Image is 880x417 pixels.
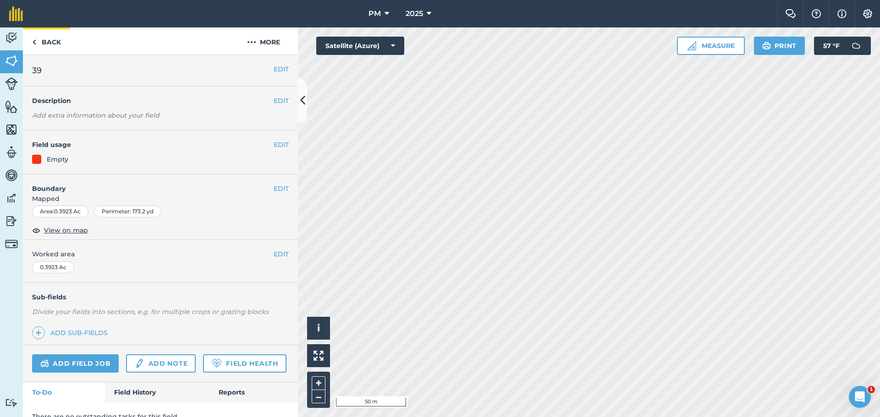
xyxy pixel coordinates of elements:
button: EDIT [274,64,289,74]
button: – [312,390,325,403]
img: svg+xml;base64,PD94bWwgdmVyc2lvbj0iMS4wIiBlbmNvZGluZz0idXRmLTgiPz4KPCEtLSBHZW5lcmF0b3I6IEFkb2JlIE... [5,191,18,205]
img: svg+xml;base64,PHN2ZyB4bWxucz0iaHR0cDovL3d3dy53My5vcmcvMjAwMC9zdmciIHdpZHRoPSIyMCIgaGVpZ2h0PSIyNC... [247,37,256,48]
span: PM [368,8,381,19]
img: svg+xml;base64,PD94bWwgdmVyc2lvbj0iMS4wIiBlbmNvZGluZz0idXRmLTgiPz4KPCEtLSBHZW5lcmF0b3I6IEFkb2JlIE... [5,168,18,182]
img: svg+xml;base64,PHN2ZyB4bWxucz0iaHR0cDovL3d3dy53My5vcmcvMjAwMC9zdmciIHdpZHRoPSI1NiIgaGVpZ2h0PSI2MC... [5,123,18,136]
em: Add extra information about your field [32,111,159,119]
img: svg+xml;base64,PHN2ZyB4bWxucz0iaHR0cDovL3d3dy53My5vcmcvMjAwMC9zdmciIHdpZHRoPSI5IiBoZWlnaHQ9IjI0Ii... [32,37,36,48]
span: 57 ° F [823,37,840,55]
a: Add note [126,354,196,373]
img: A question mark icon [811,9,822,18]
a: Field History [105,382,209,402]
h4: Description [32,96,289,106]
button: EDIT [274,249,289,259]
img: svg+xml;base64,PD94bWwgdmVyc2lvbj0iMS4wIiBlbmNvZGluZz0idXRmLTgiPz4KPCEtLSBHZW5lcmF0b3I6IEFkb2JlIE... [5,238,18,250]
h4: Field usage [32,140,274,150]
div: Area : 0.3923 Ac [32,206,88,217]
img: svg+xml;base64,PD94bWwgdmVyc2lvbj0iMS4wIiBlbmNvZGluZz0idXRmLTgiPz4KPCEtLSBHZW5lcmF0b3I6IEFkb2JlIE... [134,358,144,369]
img: A cog icon [862,9,873,18]
h4: Boundary [23,174,274,194]
img: svg+xml;base64,PHN2ZyB4bWxucz0iaHR0cDovL3d3dy53My5vcmcvMjAwMC9zdmciIHdpZHRoPSIxOSIgaGVpZ2h0PSIyNC... [762,40,771,51]
span: 1 [868,386,875,393]
a: Add field job [32,354,119,373]
span: 39 [32,64,42,77]
button: Print [754,37,805,55]
span: i [317,322,320,334]
em: Divide your fields into sections, e.g. for multiple crops or grazing blocks [32,308,269,316]
button: EDIT [274,96,289,106]
img: svg+xml;base64,PD94bWwgdmVyc2lvbj0iMS4wIiBlbmNvZGluZz0idXRmLTgiPz4KPCEtLSBHZW5lcmF0b3I6IEFkb2JlIE... [40,358,49,369]
a: Add sub-fields [32,326,111,339]
button: View on map [32,225,88,236]
a: Reports [209,382,298,402]
img: svg+xml;base64,PHN2ZyB4bWxucz0iaHR0cDovL3d3dy53My5vcmcvMjAwMC9zdmciIHdpZHRoPSIxNyIgaGVpZ2h0PSIxNy... [837,8,847,19]
button: i [307,317,330,340]
div: Empty [47,154,68,164]
img: svg+xml;base64,PHN2ZyB4bWxucz0iaHR0cDovL3d3dy53My5vcmcvMjAwMC9zdmciIHdpZHRoPSI1NiIgaGVpZ2h0PSI2MC... [5,54,18,68]
img: svg+xml;base64,PD94bWwgdmVyc2lvbj0iMS4wIiBlbmNvZGluZz0idXRmLTgiPz4KPCEtLSBHZW5lcmF0b3I6IEFkb2JlIE... [5,31,18,45]
img: svg+xml;base64,PD94bWwgdmVyc2lvbj0iMS4wIiBlbmNvZGluZz0idXRmLTgiPz4KPCEtLSBHZW5lcmF0b3I6IEFkb2JlIE... [847,37,865,55]
img: svg+xml;base64,PD94bWwgdmVyc2lvbj0iMS4wIiBlbmNvZGluZz0idXRmLTgiPz4KPCEtLSBHZW5lcmF0b3I6IEFkb2JlIE... [5,214,18,228]
a: To-Do [23,382,105,402]
h4: Sub-fields [23,292,298,302]
a: Back [23,27,70,54]
button: EDIT [274,140,289,150]
button: Satellite (Azure) [316,37,404,55]
button: 57 °F [814,37,871,55]
div: Perimeter : 173.2 yd [94,206,161,217]
span: Worked area [32,249,289,259]
button: More [229,27,298,54]
span: View on map [44,225,88,235]
img: svg+xml;base64,PHN2ZyB4bWxucz0iaHR0cDovL3d3dy53My5vcmcvMjAwMC9zdmciIHdpZHRoPSIxOCIgaGVpZ2h0PSIyNC... [32,225,40,236]
img: svg+xml;base64,PD94bWwgdmVyc2lvbj0iMS4wIiBlbmNvZGluZz0idXRmLTgiPz4KPCEtLSBHZW5lcmF0b3I6IEFkb2JlIE... [5,77,18,90]
img: Ruler icon [687,41,696,50]
img: svg+xml;base64,PD94bWwgdmVyc2lvbj0iMS4wIiBlbmNvZGluZz0idXRmLTgiPz4KPCEtLSBHZW5lcmF0b3I6IEFkb2JlIE... [5,398,18,407]
img: Two speech bubbles overlapping with the left bubble in the forefront [785,9,796,18]
img: svg+xml;base64,PHN2ZyB4bWxucz0iaHR0cDovL3d3dy53My5vcmcvMjAwMC9zdmciIHdpZHRoPSI1NiIgaGVpZ2h0PSI2MC... [5,100,18,114]
button: Measure [677,37,745,55]
img: svg+xml;base64,PHN2ZyB4bWxucz0iaHR0cDovL3d3dy53My5vcmcvMjAwMC9zdmciIHdpZHRoPSIxNCIgaGVpZ2h0PSIyNC... [35,327,42,338]
a: Field Health [203,354,286,373]
img: Four arrows, one pointing top left, one top right, one bottom right and the last bottom left [313,351,324,361]
span: Mapped [23,194,298,204]
button: EDIT [274,184,289,194]
iframe: Intercom live chat [849,386,871,408]
img: fieldmargin Logo [9,6,23,21]
button: + [312,376,325,390]
span: 2025 [406,8,423,19]
img: svg+xml;base64,PD94bWwgdmVyc2lvbj0iMS4wIiBlbmNvZGluZz0idXRmLTgiPz4KPCEtLSBHZW5lcmF0b3I6IEFkb2JlIE... [5,146,18,159]
div: 0.3923 Ac [32,261,74,273]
